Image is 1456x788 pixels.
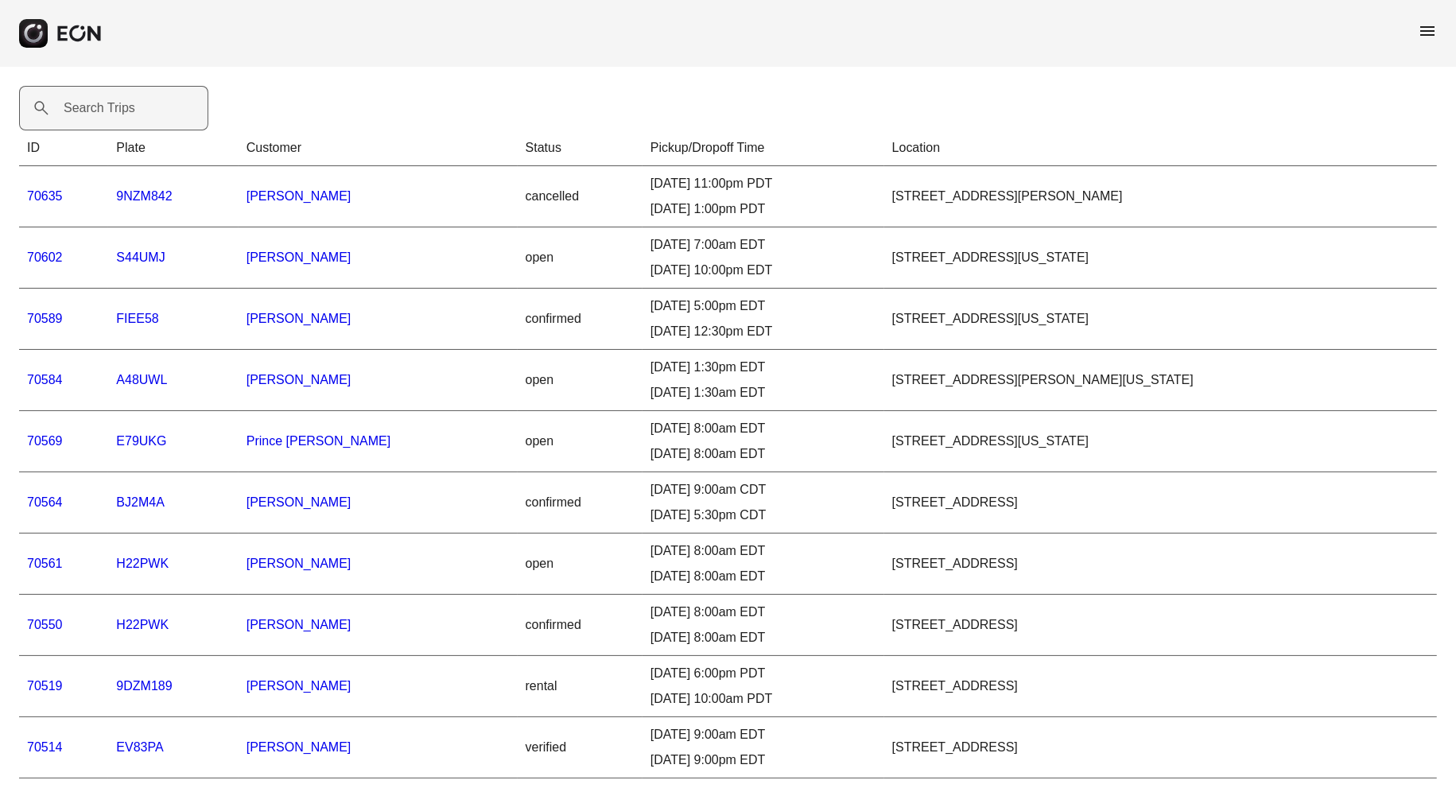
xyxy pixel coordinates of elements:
[884,289,1437,350] td: [STREET_ADDRESS][US_STATE]
[116,618,169,631] a: H22PWK
[247,373,351,386] a: [PERSON_NAME]
[27,373,63,386] a: 70584
[650,383,876,402] div: [DATE] 1:30am EDT
[518,656,643,717] td: rental
[650,603,876,622] div: [DATE] 8:00am EDT
[247,495,351,509] a: [PERSON_NAME]
[116,679,172,693] a: 9DZM189
[247,250,351,264] a: [PERSON_NAME]
[518,350,643,411] td: open
[247,618,351,631] a: [PERSON_NAME]
[518,411,643,472] td: open
[884,534,1437,595] td: [STREET_ADDRESS]
[650,261,876,280] div: [DATE] 10:00pm EDT
[650,235,876,254] div: [DATE] 7:00am EDT
[27,679,63,693] a: 70519
[19,130,108,166] th: ID
[884,595,1437,656] td: [STREET_ADDRESS]
[116,373,167,386] a: A48UWL
[650,751,876,770] div: [DATE] 9:00pm EDT
[247,312,351,325] a: [PERSON_NAME]
[518,717,643,778] td: verified
[116,495,164,509] a: BJ2M4A
[116,250,165,264] a: S44UMJ
[518,595,643,656] td: confirmed
[650,358,876,377] div: [DATE] 1:30pm EDT
[247,557,351,570] a: [PERSON_NAME]
[116,740,163,754] a: EV83PA
[650,506,876,525] div: [DATE] 5:30pm CDT
[884,166,1437,227] td: [STREET_ADDRESS][PERSON_NAME]
[643,130,884,166] th: Pickup/Dropoff Time
[247,189,351,203] a: [PERSON_NAME]
[884,130,1437,166] th: Location
[650,174,876,193] div: [DATE] 11:00pm PDT
[116,312,158,325] a: FIEE58
[247,740,351,754] a: [PERSON_NAME]
[27,312,63,325] a: 70589
[27,495,63,509] a: 70564
[518,289,643,350] td: confirmed
[518,534,643,595] td: open
[116,434,166,448] a: E79UKG
[116,189,172,203] a: 9NZM842
[650,297,876,316] div: [DATE] 5:00pm EDT
[650,444,876,464] div: [DATE] 8:00am EDT
[884,717,1437,778] td: [STREET_ADDRESS]
[650,567,876,586] div: [DATE] 8:00am EDT
[884,472,1437,534] td: [STREET_ADDRESS]
[650,200,876,219] div: [DATE] 1:00pm PDT
[27,557,63,570] a: 70561
[27,434,63,448] a: 70569
[247,434,390,448] a: Prince [PERSON_NAME]
[650,542,876,561] div: [DATE] 8:00am EDT
[650,419,876,438] div: [DATE] 8:00am EDT
[27,189,63,203] a: 70635
[650,628,876,647] div: [DATE] 8:00am EDT
[247,679,351,693] a: [PERSON_NAME]
[518,166,643,227] td: cancelled
[884,656,1437,717] td: [STREET_ADDRESS]
[650,480,876,499] div: [DATE] 9:00am CDT
[518,130,643,166] th: Status
[650,725,876,744] div: [DATE] 9:00am EDT
[27,740,63,754] a: 70514
[650,664,876,683] div: [DATE] 6:00pm PDT
[518,472,643,534] td: confirmed
[650,689,876,708] div: [DATE] 10:00am PDT
[884,411,1437,472] td: [STREET_ADDRESS][US_STATE]
[108,130,238,166] th: Plate
[884,227,1437,289] td: [STREET_ADDRESS][US_STATE]
[27,618,63,631] a: 70550
[1418,21,1437,41] span: menu
[884,350,1437,411] td: [STREET_ADDRESS][PERSON_NAME][US_STATE]
[27,250,63,264] a: 70602
[239,130,518,166] th: Customer
[650,322,876,341] div: [DATE] 12:30pm EDT
[64,99,135,118] label: Search Trips
[116,557,169,570] a: H22PWK
[518,227,643,289] td: open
